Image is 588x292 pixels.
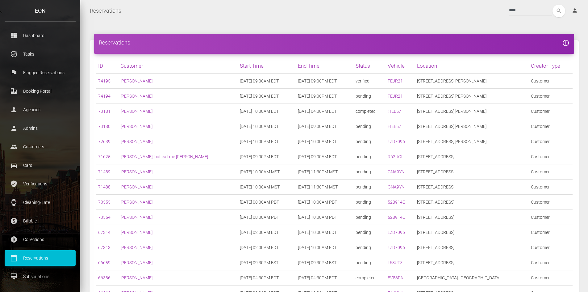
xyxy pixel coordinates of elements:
td: [DATE] 09:00AM EDT [295,149,353,164]
td: Customer [528,240,573,255]
a: people Customers [5,139,76,154]
td: [DATE] 09:00PM EDT [295,119,353,134]
a: 528914C [388,200,405,205]
a: [PERSON_NAME] [120,124,152,129]
a: 74194 [98,94,111,99]
th: Start Time [237,58,295,74]
a: GNA9YN [388,184,405,189]
td: [STREET_ADDRESS] [415,149,528,164]
a: [PERSON_NAME] [120,275,152,280]
a: 66386 [98,275,111,280]
a: GNA9YN [388,169,405,174]
a: 70554 [98,215,111,220]
td: completed [353,270,386,286]
td: [DATE] 08:00AM PDT [237,210,295,225]
a: add_circle_outline [562,39,569,46]
td: [STREET_ADDRESS] [415,210,528,225]
a: person Admins [5,121,76,136]
a: [PERSON_NAME] [120,169,152,174]
td: [DATE] 09:00PM EDT [237,149,295,164]
a: task_alt Tasks [5,46,76,62]
td: pending [353,255,386,270]
th: Vehicle [385,58,414,74]
td: Customer [528,74,573,89]
a: [PERSON_NAME] [120,184,152,189]
p: Agencies [9,105,71,114]
a: R62UGL [388,154,403,159]
th: Status [353,58,386,74]
td: Customer [528,134,573,149]
a: 528914C [388,215,405,220]
td: Customer [528,255,573,270]
i: person [572,7,578,14]
a: [PERSON_NAME] [120,200,152,205]
td: [DATE] 09:00PM EDT [295,74,353,89]
td: [STREET_ADDRESS][PERSON_NAME] [415,119,528,134]
p: Cars [9,161,71,170]
h4: Reservations [99,39,569,46]
td: [DATE] 10:00AM EDT [237,119,295,134]
td: [DATE] 10:00AM PDT [295,210,353,225]
td: [STREET_ADDRESS][PERSON_NAME] [415,134,528,149]
a: FEJR21 [388,94,403,99]
a: [PERSON_NAME] [120,109,152,114]
a: dashboard Dashboard [5,28,76,43]
td: [DATE] 11:30PM MST [295,164,353,180]
p: Dashboard [9,31,71,40]
td: [DATE] 10:00AM EDT [295,134,353,149]
td: Customer [528,119,573,134]
a: calendar_today Reservations [5,250,76,266]
a: EV83PA [388,275,403,280]
td: [DATE] 10:00AM EDT [237,104,295,119]
td: [DATE] 10:00PM EDT [237,134,295,149]
a: [PERSON_NAME] [120,78,152,83]
a: 66659 [98,260,111,265]
td: Customer [528,225,573,240]
td: [DATE] 09:00AM EDT [237,89,295,104]
td: pending [353,195,386,210]
a: 72639 [98,139,111,144]
td: pending [353,119,386,134]
a: watch Cleaning/Late [5,195,76,210]
td: [DATE] 09:30PM EST [295,255,353,270]
a: 67314 [98,230,111,235]
p: Reservations [9,253,71,263]
a: 71488 [98,184,111,189]
a: flag Flagged Reservations [5,65,76,80]
td: [STREET_ADDRESS] [415,195,528,210]
a: 67313 [98,245,111,250]
td: [DATE] 10:00AM MST [237,180,295,195]
a: LZD7096 [388,245,405,250]
td: [GEOGRAPHIC_DATA], [GEOGRAPHIC_DATA] [415,270,528,286]
th: Creator Type [528,58,573,74]
p: Verifications [9,179,71,188]
td: Customer [528,180,573,195]
td: [DATE] 04:30PM EDT [237,270,295,286]
th: ID [96,58,118,74]
td: [STREET_ADDRESS] [415,240,528,255]
a: [PERSON_NAME] [120,139,152,144]
td: pending [353,210,386,225]
a: 73180 [98,124,111,129]
td: [DATE] 08:00AM PDT [237,195,295,210]
td: Customer [528,210,573,225]
td: [DATE] 09:30PM EST [237,255,295,270]
p: Booking Portal [9,87,71,96]
a: verified_user Verifications [5,176,76,192]
td: Customer [528,89,573,104]
td: [DATE] 10:00AM EDT [295,225,353,240]
i: search [553,5,565,17]
td: [DATE] 04:00PM EDT [295,104,353,119]
td: Customer [528,104,573,119]
a: [PERSON_NAME] [120,230,152,235]
td: pending [353,89,386,104]
td: [DATE] 02:00PM EDT [237,225,295,240]
td: [DATE] 10:00AM MST [237,164,295,180]
td: Customer [528,164,573,180]
td: pending [353,149,386,164]
td: [STREET_ADDRESS] [415,164,528,180]
a: Reservations [90,3,121,19]
a: person Agencies [5,102,76,117]
td: [STREET_ADDRESS] [415,255,528,270]
a: 74195 [98,78,111,83]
